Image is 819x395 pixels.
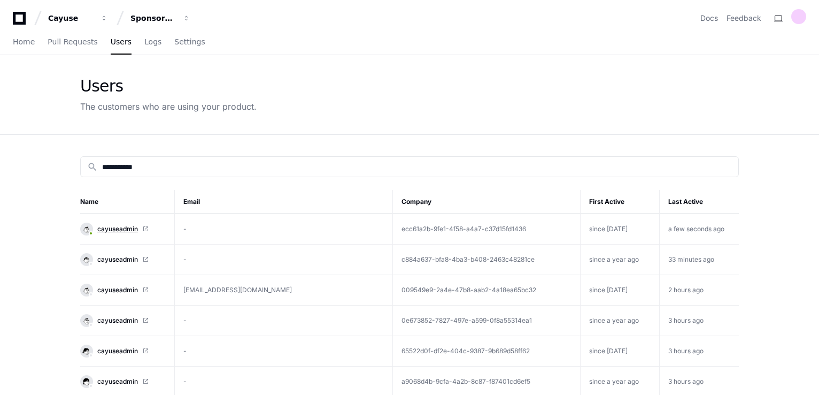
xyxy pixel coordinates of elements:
td: 0e673852-7827-497e-a599-0f8a55314ea1 [393,306,580,336]
th: First Active [580,190,659,214]
span: Home [13,39,35,45]
span: Logs [144,39,161,45]
td: 3 hours ago [659,306,739,336]
td: 65522d0f-df2e-404c-9387-9b689d58ff62 [393,336,580,367]
a: Logs [144,30,161,55]
span: cayuseadmin [97,255,138,264]
td: since [DATE] [580,275,659,306]
a: Settings [174,30,205,55]
span: cayuseadmin [97,377,138,386]
a: Users [111,30,132,55]
button: Feedback [727,13,761,24]
td: 33 minutes ago [659,245,739,275]
td: since a year ago [580,245,659,275]
div: Users [80,77,257,96]
td: - [175,245,393,275]
span: cayuseadmin [97,347,138,355]
td: ecc61a2b-9fe1-4f58-a4a7-c37d15fd1436 [393,214,580,245]
img: 14.svg [81,346,91,356]
td: 2 hours ago [659,275,739,306]
span: cayuseadmin [97,225,138,233]
a: Home [13,30,35,55]
mat-icon: search [87,162,98,172]
div: Sponsored Projects (SP4) [130,13,176,24]
td: [EMAIL_ADDRESS][DOMAIN_NAME] [175,275,393,306]
td: a few seconds ago [659,214,739,245]
a: cayuseadmin [80,375,166,388]
div: Cayuse [48,13,94,24]
img: 1.svg [81,376,91,386]
img: 7.svg [81,224,91,234]
a: Docs [700,13,718,24]
span: cayuseadmin [97,286,138,294]
img: 8.svg [81,254,91,264]
a: cayuseadmin [80,345,166,358]
th: Company [393,190,580,214]
div: The customers who are using your product. [80,100,257,113]
a: cayuseadmin [80,314,166,327]
td: c884a637-bfa8-4ba3-b408-2463c48281ce [393,245,580,275]
td: - [175,336,393,367]
a: Pull Requests [48,30,97,55]
th: Name [80,190,175,214]
th: Last Active [659,190,739,214]
span: cayuseadmin [97,316,138,325]
button: Sponsored Projects (SP4) [126,9,195,28]
button: Cayuse [44,9,112,28]
td: 3 hours ago [659,336,739,367]
th: Email [175,190,393,214]
a: cayuseadmin [80,253,166,266]
td: since [DATE] [580,336,659,367]
span: Settings [174,39,205,45]
span: Users [111,39,132,45]
td: - [175,306,393,336]
a: cayuseadmin [80,284,166,297]
a: cayuseadmin [80,223,166,236]
td: since [DATE] [580,214,659,245]
td: since a year ago [580,306,659,336]
span: Pull Requests [48,39,97,45]
img: 7.svg [81,315,91,325]
td: 009549e9-2a4e-47b8-aab2-4a18ea65bc32 [393,275,580,306]
td: - [175,214,393,245]
img: 7.svg [81,285,91,295]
